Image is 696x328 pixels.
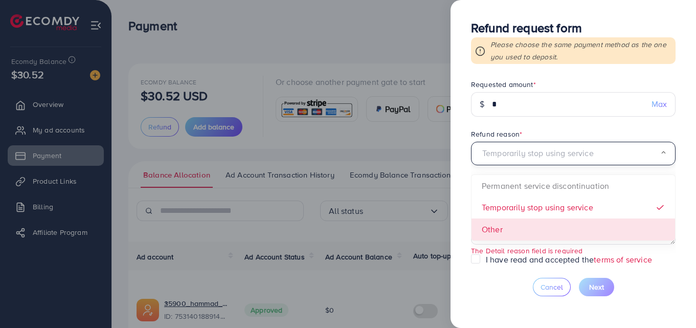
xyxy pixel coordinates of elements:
[594,254,652,265] a: terms of service
[472,218,675,240] li: Other
[579,278,614,296] button: Next
[471,246,583,255] small: The Detail reason field is required
[471,142,676,166] div: Search for option
[653,282,688,320] iframe: Chat
[490,38,671,63] p: Please choose the same payment method as the one you used to deposit.
[472,175,675,197] li: Permanent service discontinuation
[533,278,571,296] button: Cancel
[471,92,492,117] div: $
[471,129,522,139] label: Refund reason
[480,146,660,162] input: Search for option
[652,98,667,110] span: Max
[472,196,675,218] li: Temporarily stop using service
[486,254,652,266] label: I have read and accepted the
[471,79,536,90] label: Requested amount
[471,20,676,35] h3: Refund request form
[541,282,563,292] span: Cancel
[589,282,604,292] span: Next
